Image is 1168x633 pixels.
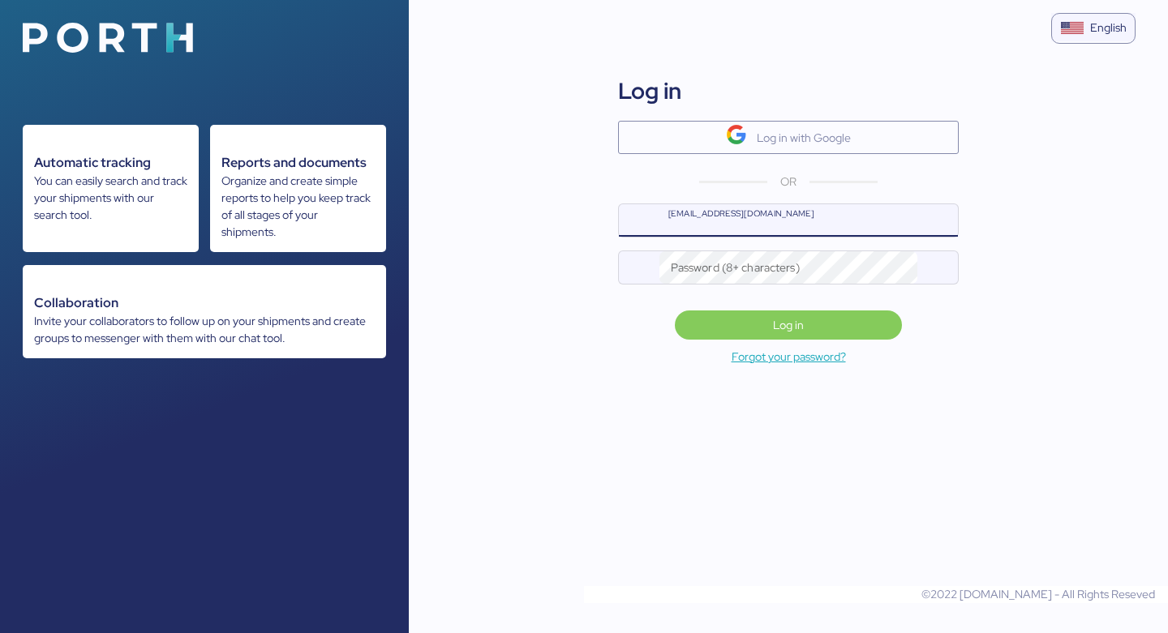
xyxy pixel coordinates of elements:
div: Log in [618,74,681,108]
div: English [1090,19,1127,36]
span: Log in [773,315,804,335]
button: Log in with Google [618,121,959,154]
div: You can easily search and track your shipments with our search tool. [34,173,187,224]
div: Organize and create simple reports to help you keep track of all stages of your shipments. [221,173,375,241]
input: name@company.com [659,204,958,237]
div: Reports and documents [221,153,375,173]
div: Collaboration [34,293,375,313]
div: Log in with Google [757,128,851,148]
button: Log in [675,310,903,340]
span: OR [780,173,797,190]
input: Password (8+ characters) [659,251,918,284]
a: Forgot your password? [409,347,1168,366]
div: Automatic tracking [34,153,187,173]
div: Invite your collaborators to follow up on your shipments and create groups to messenger with them... [34,313,375,347]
